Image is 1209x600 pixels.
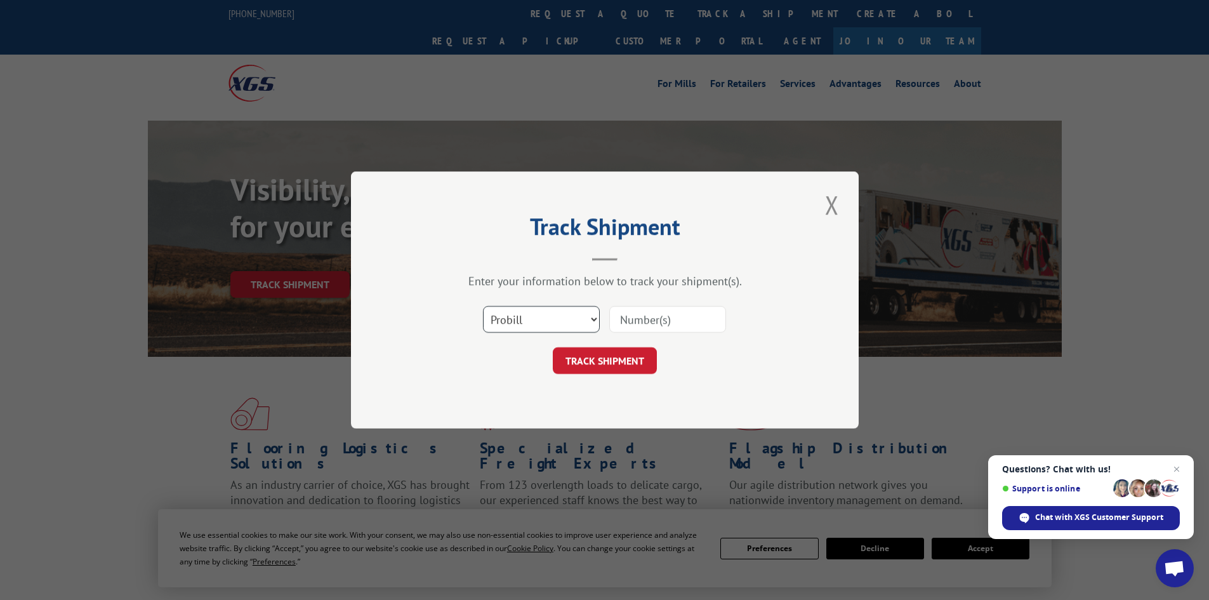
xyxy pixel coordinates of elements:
[1002,484,1109,493] span: Support is online
[553,347,657,374] button: TRACK SHIPMENT
[414,274,795,288] div: Enter your information below to track your shipment(s).
[609,306,726,333] input: Number(s)
[1035,512,1163,523] span: Chat with XGS Customer Support
[1002,464,1180,474] span: Questions? Chat with us!
[1002,506,1180,530] span: Chat with XGS Customer Support
[414,218,795,242] h2: Track Shipment
[1156,549,1194,587] a: Open chat
[821,187,843,222] button: Close modal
